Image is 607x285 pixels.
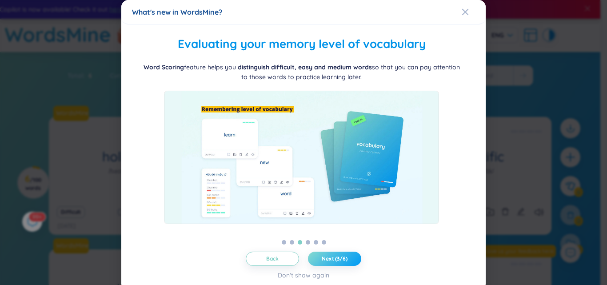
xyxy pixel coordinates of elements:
[266,255,279,262] span: Back
[298,240,302,245] button: 3
[246,252,299,266] button: Back
[322,255,347,262] span: Next (3/6)
[144,63,460,81] span: feature helps you so that you can pay attention to those words to practice learning later.
[144,63,184,71] b: Word Scoring
[308,252,361,266] button: Next (3/6)
[322,240,326,245] button: 6
[290,240,294,245] button: 2
[282,240,286,245] button: 1
[306,240,310,245] button: 4
[278,270,329,280] div: Don't show again
[314,240,318,245] button: 5
[132,7,475,17] div: What's new in WordsMine?
[238,63,372,71] b: distinguish difficult, easy and medium words
[132,35,471,53] h2: Evaluating your memory level of vocabulary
